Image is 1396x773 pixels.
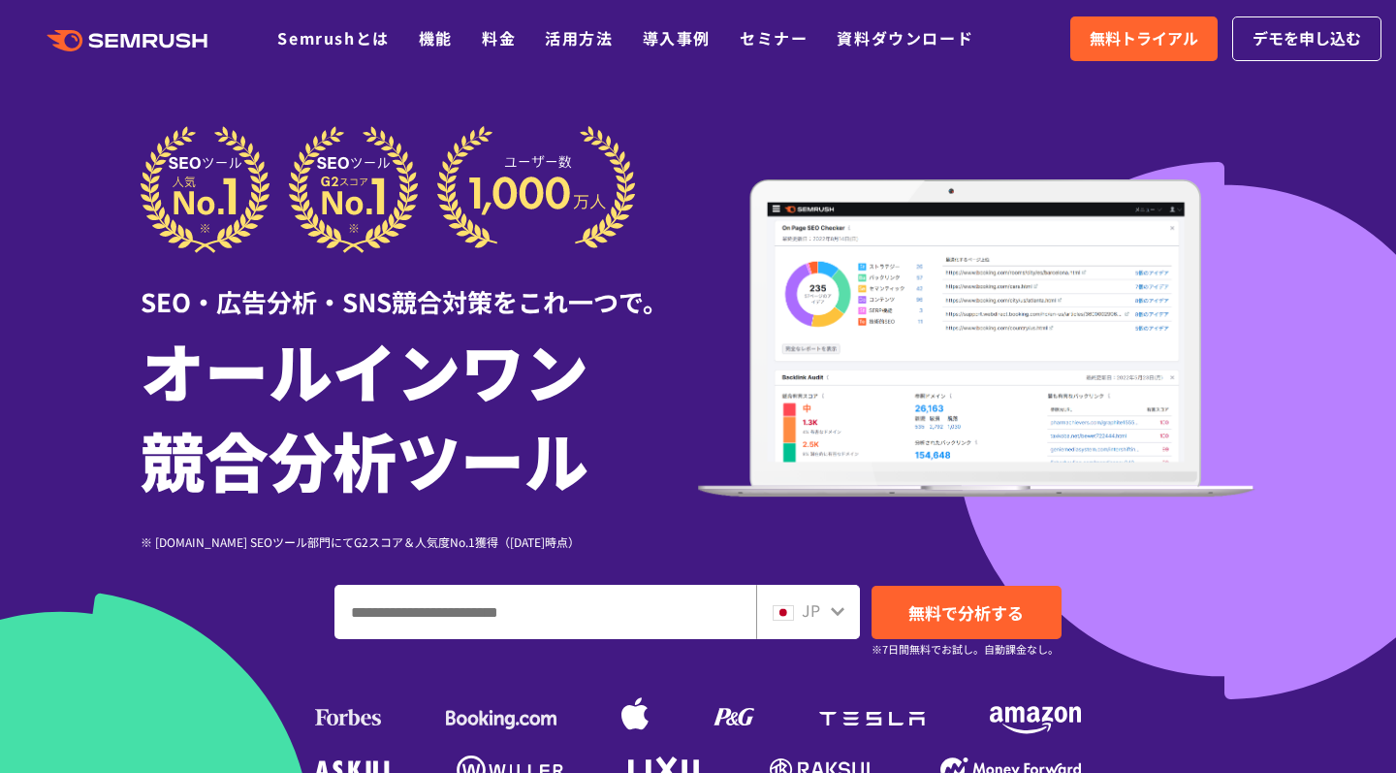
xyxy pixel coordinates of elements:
span: デモを申し込む [1253,26,1361,51]
a: 導入事例 [643,26,711,49]
input: ドメイン、キーワードまたはURLを入力してください [335,586,755,638]
span: JP [802,598,820,622]
a: デモを申し込む [1232,16,1381,61]
small: ※7日間無料でお試し。自動課金なし。 [872,640,1059,659]
h1: オールインワン 競合分析ツール [141,325,698,503]
span: 無料トライアル [1090,26,1198,51]
a: 無料トライアル [1070,16,1218,61]
a: 活用方法 [545,26,613,49]
span: 無料で分析する [908,600,1024,625]
div: ※ [DOMAIN_NAME] SEOツール部門にてG2スコア＆人気度No.1獲得（[DATE]時点） [141,532,698,551]
a: 料金 [482,26,516,49]
a: Semrushとは [277,26,389,49]
div: SEO・広告分析・SNS競合対策をこれ一つで。 [141,253,698,320]
a: 機能 [419,26,453,49]
a: セミナー [740,26,808,49]
a: 資料ダウンロード [837,26,973,49]
a: 無料で分析する [872,586,1062,639]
